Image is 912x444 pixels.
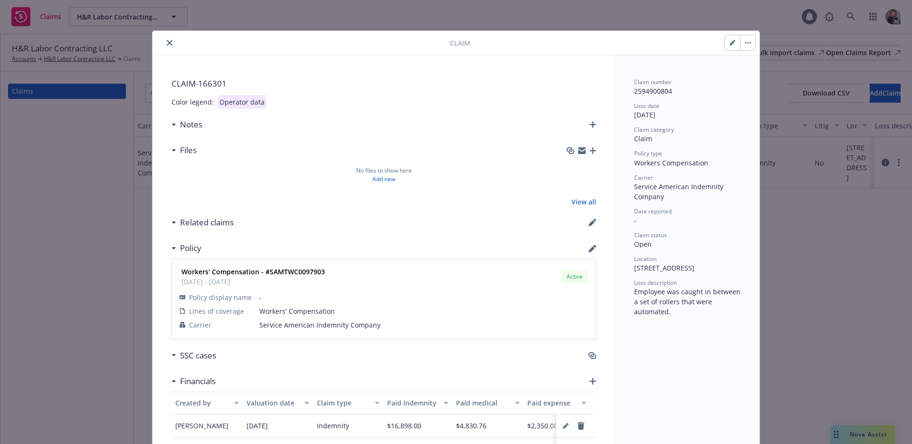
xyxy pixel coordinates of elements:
[189,292,252,302] span: Policy display name
[247,421,268,431] div: [DATE]
[634,182,741,202] div: Service American Indemnity Company
[317,398,369,408] div: Claim type
[565,272,584,281] span: Active
[634,207,672,215] span: Date reported
[634,279,677,287] span: Loss description
[171,78,596,89] span: CLAIM- 166301
[180,375,216,387] h3: Financials
[523,392,590,415] button: Paid expense
[171,415,243,438] div: [PERSON_NAME]
[171,216,234,229] div: Related claims
[189,320,211,330] span: Carrier
[356,166,412,175] span: No files to show here
[452,392,523,415] button: Paid medical
[171,375,216,387] div: Financials
[181,277,325,287] span: [DATE] - [DATE]
[527,398,576,408] div: Paid expense
[527,421,558,431] div: $2,350.00
[590,392,675,415] button: Reserved indemnity
[313,392,383,415] button: Claim type
[634,149,662,157] span: Policy type
[571,197,596,207] a: View all
[575,420,587,432] a: remove
[634,287,741,317] div: Employee was caught in between a set of rollers that were automated.
[634,263,741,273] div: [STREET_ADDRESS]
[180,349,216,362] h3: SSC cases
[171,144,197,156] div: Files
[634,158,741,168] div: Workers Compensation
[180,144,197,156] h3: Files
[243,392,313,415] button: Valuation date
[634,86,741,96] div: 2594900804
[634,134,741,144] div: Claim
[247,398,299,408] div: Valuation date
[383,392,452,415] button: Paid Indemnity
[634,231,667,239] span: Claim status
[634,110,741,120] div: [DATE]
[171,97,214,107] div: Color legend:
[594,398,661,408] div: Reserved indemnity
[560,420,571,432] a: pencil
[456,421,486,431] div: $4,830.76
[259,292,588,302] span: -
[218,95,266,109] div: Operator data
[180,216,234,229] h3: Related claims
[317,421,349,431] div: Indemnity
[387,421,421,431] div: $16,898.00
[171,349,216,362] div: SSC cases
[634,239,741,249] div: Open
[180,118,202,131] h3: Notes
[171,242,201,254] div: Policy
[259,320,588,330] span: Service American Indemnity Company
[387,398,438,408] div: Paid Indemnity
[634,125,674,134] span: Claim category
[189,306,244,316] span: Lines of coverage
[164,37,175,48] button: close
[456,398,509,408] div: Paid medical
[180,242,201,254] h3: Policy
[634,255,656,263] span: Location
[372,175,395,183] a: Add new
[450,38,470,48] span: Claim
[634,78,672,86] span: Claim number
[634,216,636,225] span: -
[634,174,653,182] span: Carrier
[634,102,659,110] span: Loss date
[171,259,596,340] a: Workers' Compensation - #SAMTWC0097903[DATE] - [DATE]ActivePolicy display name-Lines of coverageW...
[171,118,202,131] div: Notes
[259,306,588,316] span: Workers' Compensation
[181,267,325,276] strong: Workers' Compensation - #SAMTWC0097903
[175,398,228,408] div: Created by
[171,392,243,415] button: Created by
